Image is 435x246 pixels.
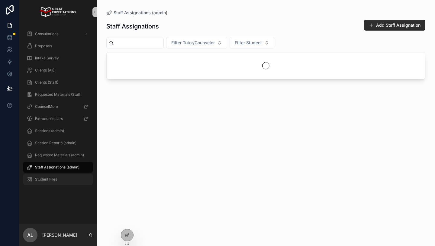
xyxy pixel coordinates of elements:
[35,128,64,133] span: Sessions (admin)
[35,153,84,158] span: Requested Materials (admin)
[106,10,167,16] a: Staff Assignations (admin)
[35,44,52,48] span: Proposals
[171,40,215,46] span: Filter Tutor/Counselor
[235,40,262,46] span: Filter Student
[42,232,77,238] p: [PERSON_NAME]
[364,20,425,31] button: Add Staff Assignation
[35,141,76,145] span: Session Reports (admin)
[19,24,97,193] div: scrollable content
[23,125,93,136] a: Sessions (admin)
[23,138,93,148] a: Session Reports (admin)
[106,22,159,31] h1: Staff Assignations
[23,150,93,161] a: Requested Materials (admin)
[35,92,82,97] span: Requested Materials (Staff)
[114,10,167,16] span: Staff Assignations (admin)
[40,7,76,17] img: App logo
[35,165,79,170] span: Staff Assignations (admin)
[35,80,58,85] span: Clients (Staff)
[23,101,93,112] a: CounselMore
[35,68,54,73] span: Clients (All)
[35,104,58,109] span: CounselMore
[23,162,93,173] a: Staff Assignations (admin)
[166,37,227,48] button: Select Button
[23,41,93,52] a: Proposals
[35,56,59,61] span: Intake Survey
[27,231,33,239] span: AL
[35,32,58,36] span: Consultations
[23,77,93,88] a: Clients (Staff)
[23,65,93,76] a: Clients (All)
[23,174,93,185] a: Student Files
[230,37,274,48] button: Select Button
[35,177,57,182] span: Student Files
[23,89,93,100] a: Requested Materials (Staff)
[23,28,93,39] a: Consultations
[35,116,63,121] span: Extracurriculars
[23,113,93,124] a: Extracurriculars
[23,53,93,64] a: Intake Survey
